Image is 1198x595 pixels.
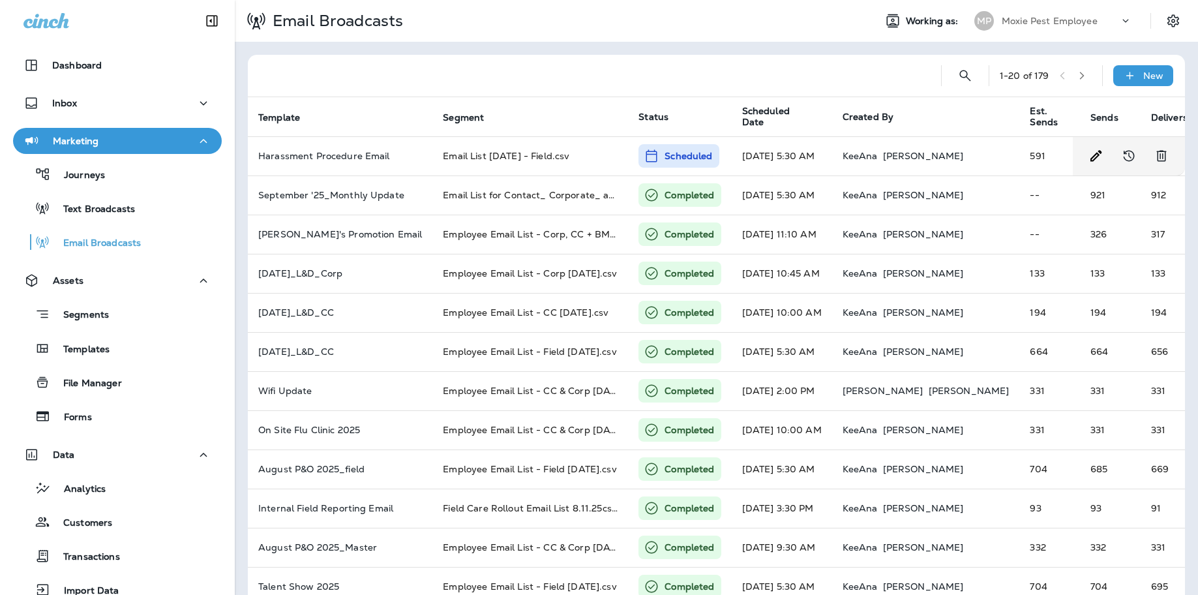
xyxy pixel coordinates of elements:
[732,293,832,332] td: [DATE] 10:00 AM
[1090,112,1135,123] span: Sends
[258,229,422,239] p: Dirk's Promotion Email
[1019,254,1080,293] td: 133
[1116,143,1142,169] button: View Changelog
[732,450,832,489] td: [DATE] 5:30 AM
[732,371,832,410] td: [DATE] 2:00 PM
[52,98,77,108] p: Inbox
[50,237,141,250] p: Email Broadcasts
[1019,450,1080,489] td: 704
[1019,332,1080,371] td: 664
[665,541,714,554] p: Completed
[1000,70,1049,81] div: 1 - 20 of 179
[843,542,878,553] p: KeeAna
[443,112,484,123] span: Segment
[443,150,569,162] span: Email List 9.02.25 - Field.csv
[665,502,714,515] p: Completed
[443,385,642,397] span: Employee Email List - CC & Corp 8.18.25.csv
[1019,528,1080,567] td: 332
[258,503,422,513] p: Internal Field Reporting Email
[883,307,964,318] p: [PERSON_NAME]
[443,502,633,514] span: Field Care Rollout Email List 8.11.25csv.csv
[13,300,222,328] button: Segments
[443,542,642,553] span: Employee Email List - CC & Corp 8.11.25.csv
[1080,489,1141,528] td: 93
[732,215,832,254] td: [DATE] 11:10 AM
[843,503,878,513] p: KeeAna
[1019,371,1080,410] td: 331
[51,483,106,496] p: Analytics
[883,503,964,513] p: [PERSON_NAME]
[843,581,878,592] p: KeeAna
[843,190,878,200] p: KeeAna
[929,386,1010,396] p: [PERSON_NAME]
[843,268,878,279] p: KeeAna
[443,189,696,201] span: Email List for Contact_ Corporate_ and Field 9.01.25.csv
[53,136,98,146] p: Marketing
[13,90,222,116] button: Inbox
[51,412,92,424] p: Forms
[1019,215,1080,254] td: --
[443,581,616,592] span: Employee Email List - Field 8.12.25.csv
[258,542,422,553] p: August P&O 2025_Master
[443,267,617,279] span: Employee Email List - Corp 8.20.25.csv
[194,8,230,34] button: Collapse Sidebar
[843,307,878,318] p: KeeAna
[13,474,222,502] button: Analytics
[1080,528,1141,567] td: 332
[50,551,120,564] p: Transactions
[50,344,110,356] p: Templates
[258,112,300,123] span: Template
[13,335,222,362] button: Templates
[1151,112,1188,123] span: Delivers
[665,384,714,397] p: Completed
[258,268,422,279] p: August 2025_L&D_Corp
[638,111,668,123] span: Status
[665,306,714,319] p: Completed
[1083,143,1109,169] button: Edit Broadcast
[732,332,832,371] td: [DATE] 5:30 AM
[952,63,978,89] button: Search Email Broadcasts
[665,149,712,162] p: Scheduled
[1161,9,1185,33] button: Settings
[665,267,714,280] p: Completed
[732,410,832,450] td: [DATE] 10:00 AM
[1002,16,1098,26] p: Moxie Pest Employee
[906,16,961,27] span: Working as:
[843,464,878,474] p: KeeAna
[843,111,893,123] span: Created By
[883,581,964,592] p: [PERSON_NAME]
[883,190,964,200] p: [PERSON_NAME]
[50,378,122,390] p: File Manager
[443,346,616,358] span: Employee Email List - Field 8.20.25.csv
[1080,410,1141,450] td: 331
[883,464,964,474] p: [PERSON_NAME]
[1080,332,1141,371] td: 664
[258,386,422,396] p: Wifi Update
[258,151,422,161] p: Harassment Procedure Email
[665,463,714,476] p: Completed
[53,450,75,460] p: Data
[13,128,222,154] button: Marketing
[1019,293,1080,332] td: 194
[258,112,317,123] span: Template
[974,11,994,31] div: MP
[843,425,878,435] p: KeeAna
[665,189,714,202] p: Completed
[742,106,827,128] span: Scheduled Date
[258,190,422,200] p: September '25_Monthly Update
[1143,70,1163,81] p: New
[742,106,810,128] span: Scheduled Date
[50,517,112,530] p: Customers
[1030,106,1075,128] span: Est. Sends
[665,423,714,436] p: Completed
[1090,112,1118,123] span: Sends
[443,463,616,475] span: Employee Email List - Field 8.12.25.csv
[13,442,222,468] button: Data
[843,386,923,396] p: [PERSON_NAME]
[883,542,964,553] p: [PERSON_NAME]
[883,151,964,161] p: [PERSON_NAME]
[1019,489,1080,528] td: 93
[665,580,714,593] p: Completed
[52,60,102,70] p: Dashboard
[13,160,222,188] button: Journeys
